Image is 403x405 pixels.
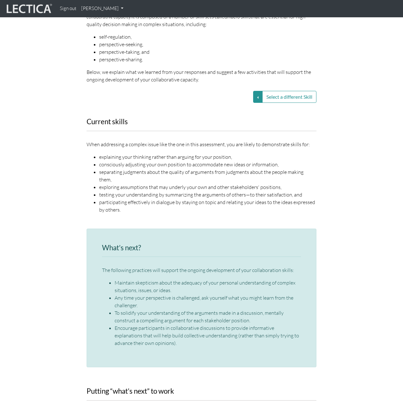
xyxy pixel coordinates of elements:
li: separating judgments about the quality of arguments from judgments about the people making them, [99,168,316,183]
li: perspective-taking, and [99,48,316,56]
div: It is composed of a number of skill sets called that are essential for high-quality decision maki... [87,13,316,28]
li: exploring assumptions that may underly your own and other stakeholders' positions, [99,183,316,191]
li: Maintain skepticism about the adequacy of your personal understanding of complex situations, issu... [115,279,301,294]
h3: What’s next? [102,244,301,252]
button: Select a different Skill [262,91,316,103]
li: self-regulation, [99,33,316,41]
li: perspective-sharing. [99,56,316,63]
p: When addressing a complex issue like the one in this assessment, you are likely to demonstrate sk... [87,141,316,148]
a: Sign out [57,3,79,15]
p: The following practices will support the ongoing development of your collaboration skills: [102,266,301,274]
em: collaborative capacity. [87,14,131,20]
li: To solidify your understanding of the arguments made in a discussion, mentally construct a compel... [115,309,301,324]
li: Encourage participants in collaborative discussions to provide informative explanations that will... [115,324,301,347]
p: Below, we explain what we learned from your responses and suggest a few activities that will supp... [87,68,316,83]
em: macro skills [227,14,251,20]
li: Any time your perspective is challenged, ask yourself what you might learn from the challenger. [115,294,301,309]
h3: Putting “what’s next” to work [87,387,316,395]
h3: Current skills [87,118,316,126]
a: [PERSON_NAME] [79,3,126,15]
li: explaining your thinking rather than arguing for your position, [99,153,316,161]
li: consciously adjusting your own position to accommodate new ideas or information, [99,161,316,168]
li: participating effectively in dialogue by staying on topic and relating your ideas to the ideas ex... [99,198,316,214]
li: testing your understanding by summarizing the arguments of others—to their satisfaction, and [99,191,316,198]
img: lecticalive [5,3,52,15]
li: perspective-seeking, [99,41,316,48]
